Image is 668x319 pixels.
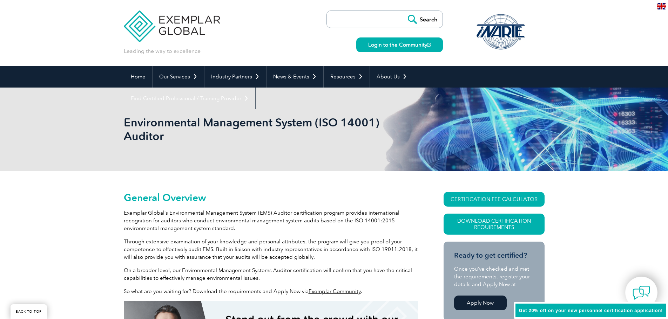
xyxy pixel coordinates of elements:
a: BACK TO TOP [11,304,47,319]
img: contact-chat.png [633,284,650,301]
a: News & Events [266,66,323,88]
p: Through extensive examination of your knowledge and personal attributes, the program will give yo... [124,238,418,261]
a: About Us [370,66,414,88]
a: Our Services [153,66,204,88]
h3: Ready to get certified? [454,251,534,260]
a: Resources [324,66,370,88]
a: Download Certification Requirements [444,214,545,235]
a: CERTIFICATION FEE CALCULATOR [444,192,545,207]
a: Login to the Community [356,37,443,52]
img: open_square.png [427,43,431,47]
a: Home [124,66,152,88]
a: Industry Partners [204,66,266,88]
span: Get 20% off on your new personnel certification application! [519,308,663,313]
input: Search [404,11,443,28]
img: en [657,3,666,9]
a: Apply Now [454,296,507,310]
p: So what are you waiting for? Download the requirements and Apply Now via . [124,287,418,295]
h2: General Overview [124,192,418,203]
h1: Environmental Management System (ISO 14001) Auditor [124,116,393,143]
a: Find Certified Professional / Training Provider [124,88,255,109]
a: Exemplar Community [309,288,361,294]
p: Leading the way to excellence [124,47,201,55]
p: Exemplar Global’s Environmental Management System (EMS) Auditor certification program provides in... [124,209,418,232]
p: Once you’ve checked and met the requirements, register your details and Apply Now at [454,265,534,288]
p: On a broader level, our Environmental Management Systems Auditor certification will confirm that ... [124,266,418,282]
